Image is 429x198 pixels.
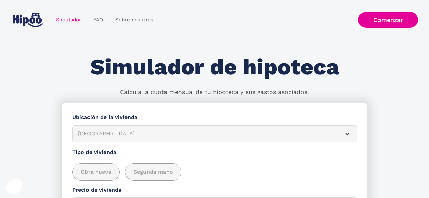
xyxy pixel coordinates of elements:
label: Ubicación de la vivienda [72,113,357,122]
a: Simulador [50,13,87,26]
label: Tipo de vivienda [72,148,357,157]
p: Calcula la cuota mensual de tu hipoteca y sus gastos asociados. [120,88,309,97]
a: FAQ [87,13,109,26]
label: Precio de vivienda [72,186,357,194]
div: [GEOGRAPHIC_DATA] [78,130,335,138]
a: home [11,10,44,30]
article: [GEOGRAPHIC_DATA] [72,125,357,142]
h1: Simulador de hipoteca [90,55,339,80]
span: Obra nueva [81,168,111,176]
span: Segunda mano [134,168,173,176]
div: add_description_here [72,163,357,181]
a: Comenzar [358,12,418,28]
a: Sobre nosotros [109,13,159,26]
